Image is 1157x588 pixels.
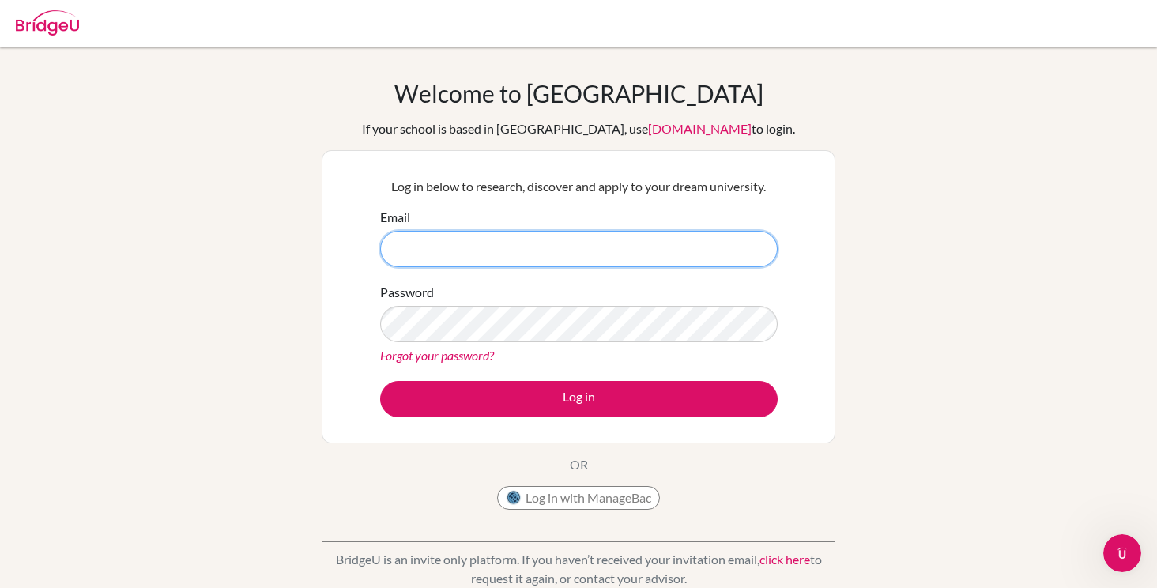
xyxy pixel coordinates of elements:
a: [DOMAIN_NAME] [648,121,752,136]
label: Email [380,208,410,227]
button: Log in [380,381,778,417]
div: If your school is based in [GEOGRAPHIC_DATA], use to login. [362,119,795,138]
iframe: Intercom live chat [1103,534,1141,572]
p: OR [570,455,588,474]
a: Forgot your password? [380,348,494,363]
img: Bridge-U [16,10,79,36]
button: Log in with ManageBac [497,486,660,510]
p: Log in below to research, discover and apply to your dream university. [380,177,778,196]
p: BridgeU is an invite only platform. If you haven’t received your invitation email, to request it ... [322,550,835,588]
h1: Welcome to [GEOGRAPHIC_DATA] [394,79,763,107]
label: Password [380,283,434,302]
a: click here [759,552,810,567]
